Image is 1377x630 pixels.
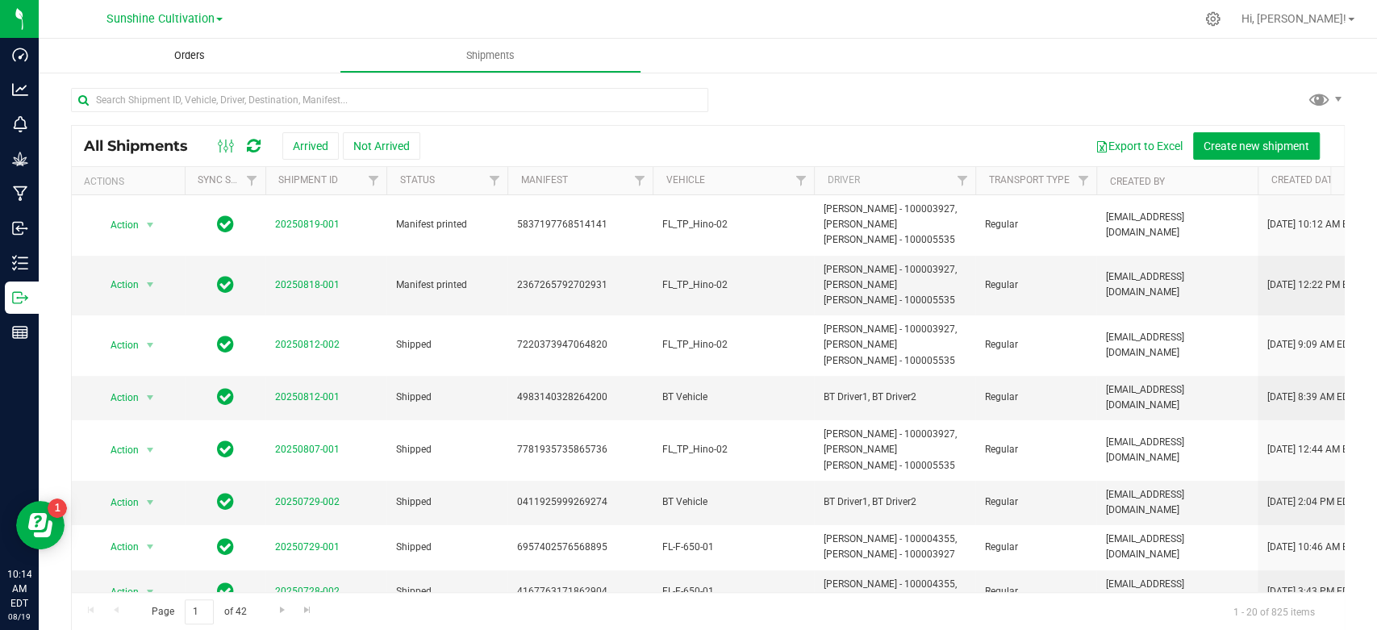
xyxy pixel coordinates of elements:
span: FL_TP_Hino-02 [662,442,804,457]
span: Regular [985,442,1087,457]
span: select [140,214,161,236]
button: Not Arrived [343,132,420,160]
a: Sync Status [198,174,260,186]
a: 20250812-002 [275,339,340,350]
span: FL_TP_Hino-02 [662,277,804,293]
span: Shipped [396,337,498,353]
button: Create new shipment [1193,132,1320,160]
span: In Sync [217,273,234,296]
span: [DATE] 8:39 AM EDT [1267,390,1354,405]
span: Action [96,581,140,603]
inline-svg: Outbound [12,290,28,306]
span: 1 - 20 of 825 items [1221,599,1328,624]
inline-svg: Analytics [12,81,28,98]
span: select [140,334,161,357]
a: 20250807-001 [275,444,340,455]
inline-svg: Dashboard [12,47,28,63]
span: In Sync [217,333,234,356]
span: [PERSON_NAME] - 100003927, [PERSON_NAME] [PERSON_NAME] - 100005535 [824,262,966,309]
span: Create new shipment [1204,140,1309,152]
span: 2367265792702931 [517,277,643,293]
span: All Shipments [84,137,204,155]
a: Filter [239,167,265,194]
span: Manifest printed [396,277,498,293]
span: 5837197768514141 [517,217,643,232]
a: Manifest [520,174,567,186]
span: [EMAIL_ADDRESS][DOMAIN_NAME] [1106,330,1248,361]
span: FL_TP_Hino-02 [662,337,804,353]
span: [DATE] 12:44 AM EDT [1267,442,1360,457]
span: FL-F-650-01 [662,540,804,555]
span: [EMAIL_ADDRESS][DOMAIN_NAME] [1106,382,1248,413]
button: Arrived [282,132,339,160]
span: Shipped [396,442,498,457]
span: [EMAIL_ADDRESS][DOMAIN_NAME] [1106,487,1248,518]
span: In Sync [217,213,234,236]
a: Filter [626,167,653,194]
span: [DATE] 9:09 AM EDT [1267,337,1354,353]
span: [EMAIL_ADDRESS][DOMAIN_NAME] [1106,577,1248,607]
span: [EMAIL_ADDRESS][DOMAIN_NAME] [1106,532,1248,562]
button: Export to Excel [1085,132,1193,160]
span: 7220373947064820 [517,337,643,353]
span: In Sync [217,580,234,603]
span: [PERSON_NAME] - 100003927, [PERSON_NAME] [PERSON_NAME] - 100005535 [824,202,966,248]
input: 1 [185,599,214,624]
inline-svg: Inventory [12,255,28,271]
span: Shipped [396,584,498,599]
span: Shipped [396,494,498,510]
span: [EMAIL_ADDRESS][DOMAIN_NAME] [1106,269,1248,300]
span: 7781935735865736 [517,442,643,457]
span: Regular [985,390,1087,405]
span: 6957402576568895 [517,540,643,555]
span: [PERSON_NAME] - 100004355, [PERSON_NAME] - 100003927 [824,577,966,607]
a: 20250812-001 [275,391,340,403]
a: Filter [481,167,507,194]
span: FL_TP_Hino-02 [662,217,804,232]
span: 4167763171862904 [517,584,643,599]
span: 0411925999269274 [517,494,643,510]
span: select [140,273,161,296]
a: Filter [1070,167,1096,194]
span: In Sync [217,536,234,558]
inline-svg: Manufacturing [12,186,28,202]
span: Hi, [PERSON_NAME]! [1241,12,1346,25]
span: Action [96,214,140,236]
span: [EMAIL_ADDRESS][DOMAIN_NAME] [1106,210,1248,240]
span: select [140,491,161,514]
input: Search Shipment ID, Vehicle, Driver, Destination, Manifest... [71,88,708,112]
iframe: Resource center [16,501,65,549]
a: Status [399,174,434,186]
span: Regular [985,277,1087,293]
span: Action [96,439,140,461]
span: select [140,581,161,603]
a: 20250819-001 [275,219,340,230]
span: Shipments [444,48,536,63]
span: Regular [985,337,1087,353]
a: Go to the last page [296,599,319,621]
a: Transport Type [988,174,1069,186]
a: Created Date [1271,174,1356,186]
span: [DATE] 2:04 PM EDT [1267,494,1354,510]
span: Action [96,334,140,357]
span: [DATE] 12:22 PM EDT [1267,277,1360,293]
span: select [140,439,161,461]
span: [DATE] 3:43 PM EDT [1267,584,1354,599]
inline-svg: Grow [12,151,28,167]
span: In Sync [217,490,234,513]
span: [PERSON_NAME] - 100003927, [PERSON_NAME] [PERSON_NAME] - 100005535 [824,322,966,369]
span: Regular [985,584,1087,599]
span: Page of 42 [138,599,260,624]
span: select [140,386,161,409]
span: Shipped [396,390,498,405]
span: [DATE] 10:46 AM EDT [1267,540,1360,555]
a: 20250729-001 [275,541,340,553]
span: BT Driver1, BT Driver2 [824,390,966,405]
inline-svg: Monitoring [12,116,28,132]
span: Manifest printed [396,217,498,232]
span: select [140,536,161,558]
span: Action [96,273,140,296]
inline-svg: Inbound [12,220,28,236]
span: Shipped [396,540,498,555]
